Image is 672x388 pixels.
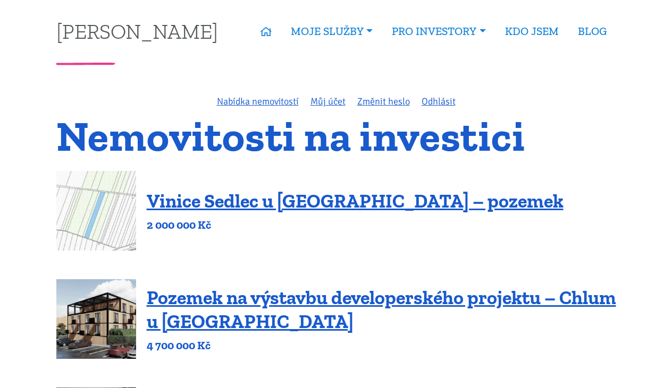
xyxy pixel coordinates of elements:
[147,338,616,353] p: 4 700 000 Kč
[217,96,299,107] a: Nabídka nemovitostí
[147,286,616,333] a: Pozemek na výstavbu developerského projektu – Chlum u [GEOGRAPHIC_DATA]
[382,19,495,44] a: PRO INVESTORY
[357,96,410,107] a: Změnit heslo
[147,189,564,212] a: Vinice Sedlec u [GEOGRAPHIC_DATA] – pozemek
[281,19,382,44] a: MOJE SLUŽBY
[422,96,456,107] a: Odhlásit
[310,96,346,107] a: Můj účet
[147,218,564,232] p: 2 000 000 Kč
[56,21,218,41] a: [PERSON_NAME]
[495,19,568,44] a: KDO JSEM
[568,19,616,44] a: BLOG
[56,118,616,154] h1: Nemovitosti na investici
